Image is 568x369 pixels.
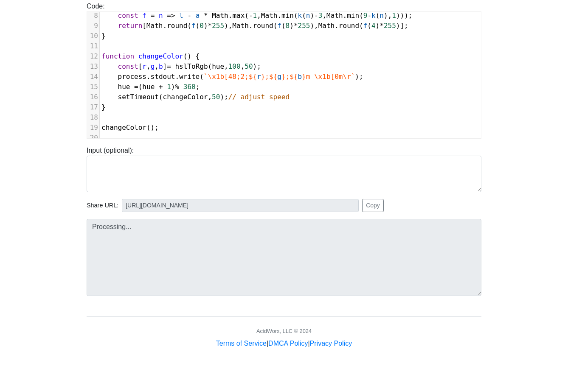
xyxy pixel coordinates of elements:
div: Input (optional): [80,145,488,192]
div: 18 [87,112,99,123]
span: 360 [183,83,196,91]
span: const [118,11,138,20]
span: g [277,73,281,81]
span: round [167,22,187,30]
span: changeColor [163,93,208,101]
span: - [187,11,191,20]
div: 8 [87,11,99,21]
span: max [232,11,245,20]
span: f [363,22,368,30]
span: 255 [384,22,396,30]
div: 20 [87,133,99,143]
a: Terms of Service [216,340,267,347]
span: } [101,103,106,111]
span: hslToRgb [175,62,208,70]
span: n [380,11,384,20]
span: k [298,11,302,20]
span: a [196,11,200,20]
div: Code: [80,1,488,139]
div: 15 [87,82,99,92]
span: min [347,11,359,20]
div: 17 [87,102,99,112]
span: stdout [151,73,175,81]
span: = [151,11,155,20]
span: process [118,73,146,81]
span: 8 [286,22,290,30]
span: . . ( ); [101,73,363,81]
span: b [159,62,163,70]
span: 0 [200,22,204,30]
span: (); [101,123,159,131]
span: Share URL: [87,201,118,210]
span: 4 [371,22,376,30]
span: f [277,22,281,30]
span: [ . ( ( ) ), . ( ( ) ), . ( ( ) )]; [101,22,408,30]
span: };${ [261,73,278,81]
div: 9 [87,21,99,31]
a: Privacy Policy [310,340,352,347]
span: const [118,62,138,70]
span: Math [318,22,335,30]
span: Math [146,22,163,30]
span: ( ) ; [101,83,200,91]
span: . ( , . ( ( ) , . ( ( ), ))); [101,11,413,20]
span: + [159,83,163,91]
span: hue [142,83,155,91]
span: 50 [212,93,220,101]
div: 14 [87,72,99,82]
span: hue [118,83,130,91]
span: round [253,22,273,30]
span: } [101,32,106,40]
span: 1 [392,11,396,20]
span: Math [212,11,228,20]
span: changeColor [138,52,183,60]
span: changeColor [101,123,146,131]
span: - [314,11,318,20]
span: = [167,62,171,70]
span: - [367,11,371,20]
span: 50 [245,62,253,70]
div: 13 [87,61,99,72]
span: - [249,11,253,20]
div: 10 [87,31,99,41]
span: 100 [228,62,241,70]
span: k [371,11,376,20]
span: setTimeout [118,93,159,101]
div: 11 [87,41,99,51]
div: 19 [87,123,99,133]
span: ( , ); [101,93,290,101]
span: function [101,52,134,60]
span: 255 [212,22,224,30]
span: r [257,73,261,81]
span: 9 [363,11,368,20]
button: Copy [362,199,384,212]
span: f [142,11,146,20]
span: n [159,11,163,20]
span: write [179,73,200,81]
span: g [151,62,155,70]
span: () { [101,52,200,60]
span: Math [261,11,278,20]
span: % [175,83,179,91]
span: 1 [167,83,171,91]
div: AcidWorx, LLC © 2024 [256,327,312,335]
span: hue [212,62,224,70]
div: 12 [87,51,99,61]
span: };${ [281,73,298,81]
div: 16 [87,92,99,102]
span: => [167,11,175,20]
span: return [118,22,143,30]
a: DMCA Policy [268,340,308,347]
span: `\x1b[48;2;${ [204,73,257,81]
span: r [142,62,146,70]
span: }m \x1b[0m\r` [302,73,355,81]
span: n [306,11,310,20]
span: 255 [298,22,310,30]
input: No share available yet [122,199,359,212]
span: = [134,83,138,91]
span: f [191,22,196,30]
span: l [179,11,183,20]
span: min [281,11,294,20]
div: | | [216,338,352,349]
span: Math [326,11,343,20]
